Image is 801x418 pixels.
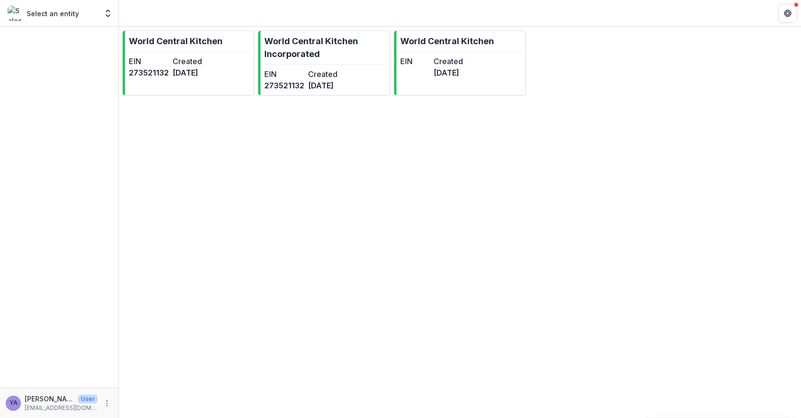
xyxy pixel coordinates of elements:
a: World Central KitchenEIN273521132Created[DATE] [123,30,254,95]
dd: [DATE] [308,80,348,91]
button: Open entity switcher [101,4,115,23]
dt: EIN [264,68,304,80]
div: Yasmine Ahmed [10,400,18,406]
p: World Central Kitchen [400,35,494,47]
a: World Central KitchenEINCreated[DATE] [394,30,526,95]
a: World Central Kitchen IncorporatedEIN273521132Created[DATE] [258,30,390,95]
p: World Central Kitchen [129,35,222,47]
p: User [78,395,97,403]
button: More [101,398,113,409]
img: Select an entity [8,6,23,21]
p: World Central Kitchen Incorporated [264,35,386,60]
p: Select an entity [27,9,79,19]
dd: 273521132 [129,67,169,78]
dt: Created [173,56,212,67]
button: Get Help [778,4,797,23]
dd: [DATE] [173,67,212,78]
dt: EIN [400,56,430,67]
p: [EMAIL_ADDRESS][DOMAIN_NAME] [25,404,97,412]
dt: Created [434,56,463,67]
dt: EIN [129,56,169,67]
dt: Created [308,68,348,80]
dd: [DATE] [434,67,463,78]
p: [PERSON_NAME] [25,394,74,404]
dd: 273521132 [264,80,304,91]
